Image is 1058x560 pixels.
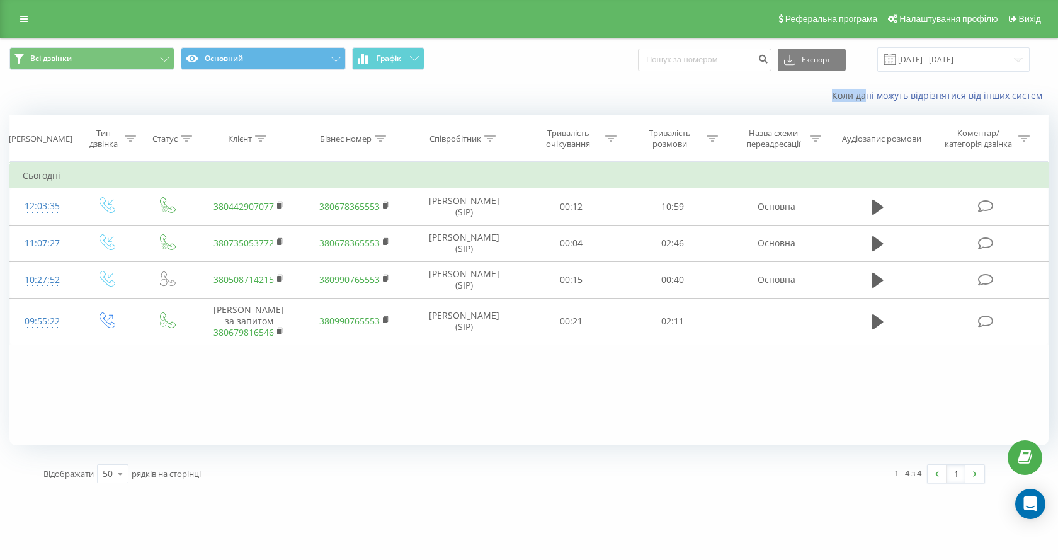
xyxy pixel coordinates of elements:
[724,225,829,261] td: Основна
[86,128,122,149] div: Тип дзвінка
[23,268,62,292] div: 10:27:52
[352,47,424,70] button: Графік
[521,261,622,298] td: 00:15
[638,49,771,71] input: Пошук за номером
[23,309,62,334] div: 09:55:22
[941,128,1015,149] div: Коментар/категорія дзвінка
[429,134,481,144] div: Співробітник
[30,54,72,64] span: Всі дзвінки
[407,298,521,345] td: [PERSON_NAME] (SIP)
[320,134,372,144] div: Бізнес номер
[10,163,1049,188] td: Сьогодні
[521,298,622,345] td: 00:21
[535,128,602,149] div: Тривалість очікування
[407,225,521,261] td: [PERSON_NAME] (SIP)
[622,188,724,225] td: 10:59
[724,261,829,298] td: Основна
[832,89,1049,101] a: Коли дані можуть відрізнятися вiд інших систем
[213,200,274,212] a: 380442907077
[213,326,274,338] a: 380679816546
[636,128,703,149] div: Тривалість розмови
[407,261,521,298] td: [PERSON_NAME] (SIP)
[842,134,921,144] div: Аудіозапис розмови
[622,261,724,298] td: 00:40
[739,128,807,149] div: Назва схеми переадресації
[9,47,174,70] button: Всі дзвінки
[899,14,998,24] span: Налаштування профілю
[521,188,622,225] td: 00:12
[213,273,274,285] a: 380508714215
[622,298,724,345] td: 02:11
[319,237,380,249] a: 380678365553
[23,231,62,256] div: 11:07:27
[724,188,829,225] td: Основна
[319,200,380,212] a: 380678365553
[785,14,878,24] span: Реферальна програма
[947,465,965,483] a: 1
[132,468,201,479] span: рядків на сторінці
[43,468,94,479] span: Відображати
[407,188,521,225] td: [PERSON_NAME] (SIP)
[319,273,380,285] a: 380990765553
[23,194,62,219] div: 12:03:35
[778,49,846,71] button: Експорт
[319,315,380,327] a: 380990765553
[377,54,401,63] span: Графік
[521,225,622,261] td: 00:04
[213,237,274,249] a: 380735053772
[1015,489,1045,519] div: Open Intercom Messenger
[181,47,346,70] button: Основний
[152,134,178,144] div: Статус
[103,467,113,480] div: 50
[9,134,72,144] div: [PERSON_NAME]
[894,467,921,479] div: 1 - 4 з 4
[196,298,302,345] td: [PERSON_NAME] за запитом
[622,225,724,261] td: 02:46
[1019,14,1041,24] span: Вихід
[228,134,252,144] div: Клієнт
